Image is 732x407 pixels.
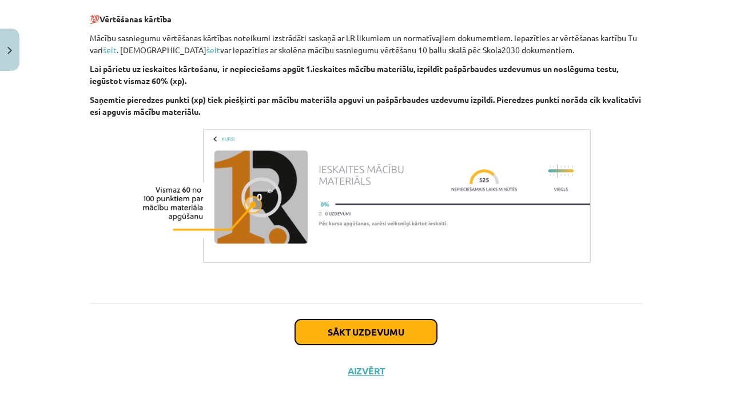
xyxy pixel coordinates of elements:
[90,94,641,117] b: Saņemtie pieredzes punkti (xp) tiek piešķirti par mācību materiāla apguvi un pašpārbaudes uzdevum...
[90,32,642,56] p: Mācību sasniegumu vērtēšanas kārtības noteikumi izstrādāti saskaņā ar LR likumiem un normatīvajie...
[103,45,117,55] a: šeit
[90,63,618,86] b: Lai pārietu uz ieskaites kārtošanu, ir nepieciešams apgūt 1.ieskaites mācību materiālu, izpildīt ...
[7,47,12,54] img: icon-close-lesson-0947bae3869378f0d4975bcd49f059093ad1ed9edebbc8119c70593378902aed.svg
[206,45,220,55] a: šeit
[90,1,642,25] p: 💯
[344,365,388,377] button: Aizvērt
[100,14,172,24] b: Vērtēšanas kārtība
[295,320,437,345] button: Sākt uzdevumu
